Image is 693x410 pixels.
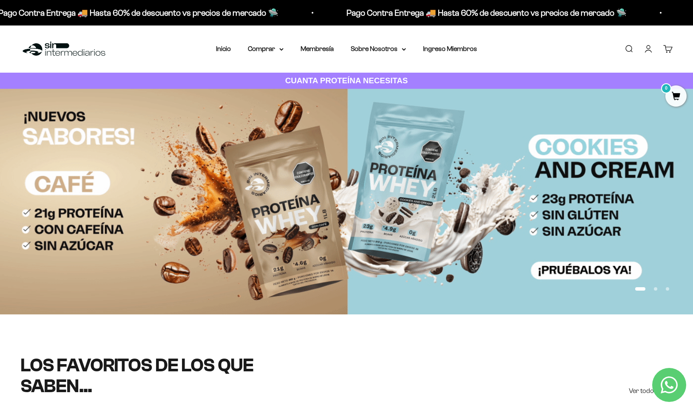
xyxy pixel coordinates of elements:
[20,355,253,396] split-lines: LOS FAVORITOS DE LOS QUE SABEN...
[301,45,334,52] a: Membresía
[665,92,687,102] a: 0
[285,76,408,85] strong: CUANTA PROTEÍNA NECESITAS
[629,385,673,396] a: Ver todos
[346,6,627,20] p: Pago Contra Entrega 🚚 Hasta 60% de descuento vs precios de mercado 🛸
[216,45,231,52] a: Inicio
[248,43,284,54] summary: Comprar
[423,45,477,52] a: Ingreso Miembros
[629,385,657,396] span: Ver todos
[661,83,671,93] mark: 0
[351,43,406,54] summary: Sobre Nosotros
